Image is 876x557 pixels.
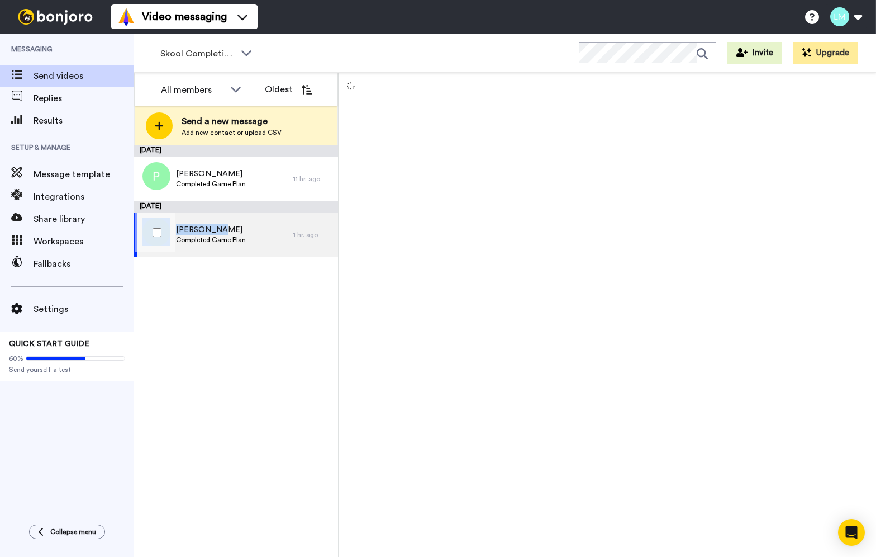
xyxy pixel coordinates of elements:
img: vm-color.svg [117,8,135,26]
button: Invite [727,42,782,64]
span: Message template [34,168,134,181]
span: Replies [34,92,134,105]
span: Send videos [34,69,134,83]
div: 11 hr. ago [293,174,332,183]
span: Skool Completions [160,47,235,60]
span: Settings [34,303,134,316]
span: 60% [9,354,23,363]
span: Completed Game Plan [176,235,246,244]
span: Send a new message [182,115,282,128]
span: Workspaces [34,235,134,248]
div: All members [161,83,225,97]
span: Video messaging [142,9,227,25]
span: [PERSON_NAME] [176,224,246,235]
button: Upgrade [793,42,858,64]
div: [DATE] [134,145,338,157]
span: Collapse menu [50,527,96,536]
span: Results [34,114,134,128]
span: Completed Game Plan [176,180,246,188]
span: Share library [34,213,134,226]
span: Integrations [34,190,134,204]
button: Oldest [256,78,321,101]
img: bj-logo-header-white.svg [13,9,97,25]
span: QUICK START GUIDE [9,340,89,348]
span: Add new contact or upload CSV [182,128,282,137]
div: Open Intercom Messenger [838,519,865,546]
span: Send yourself a test [9,365,125,374]
button: Collapse menu [29,525,105,539]
div: 1 hr. ago [293,230,332,239]
div: [DATE] [134,201,338,213]
span: Fallbacks [34,257,134,271]
img: p.png [142,162,170,190]
span: [PERSON_NAME] [176,168,246,180]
